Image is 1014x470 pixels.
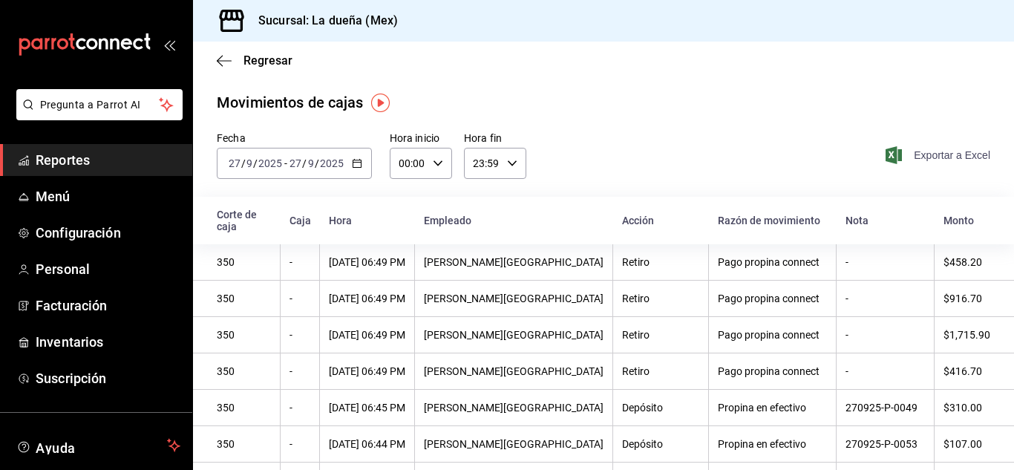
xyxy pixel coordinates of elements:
input: -- [307,157,315,169]
div: [DATE] 06:49 PM [329,256,405,268]
div: - [845,293,925,304]
div: Acción [622,215,700,226]
div: Pago propina connect [718,293,827,304]
div: - [290,438,310,450]
div: - [845,256,925,268]
div: Retiro [622,365,699,377]
div: - [290,402,310,414]
button: Pregunta a Parrot AI [16,89,183,120]
button: Exportar a Excel [889,146,990,164]
label: Hora fin [464,133,526,143]
div: Hora [329,215,406,226]
div: 350 [217,402,271,414]
input: ---- [258,157,283,169]
button: open_drawer_menu [163,39,175,50]
div: Retiro [622,293,699,304]
div: Monto [943,215,991,226]
h3: Sucursal: La dueña (Mex) [246,12,398,30]
div: - [290,293,310,304]
span: Configuración [36,223,180,243]
input: ---- [319,157,344,169]
div: 350 [217,329,271,341]
div: - [290,256,310,268]
div: [PERSON_NAME][GEOGRAPHIC_DATA] [424,293,604,304]
div: [PERSON_NAME][GEOGRAPHIC_DATA] [424,256,604,268]
div: Pago propina connect [718,365,827,377]
div: Propina en efectivo [718,438,827,450]
div: $310.00 [943,402,990,414]
input: -- [228,157,241,169]
div: 350 [217,293,271,304]
span: / [302,157,307,169]
div: - [290,329,310,341]
div: - [290,365,310,377]
span: / [315,157,319,169]
div: 350 [217,256,271,268]
span: Personal [36,259,180,279]
span: / [241,157,246,169]
div: $916.70 [943,293,990,304]
label: Hora inicio [390,133,452,143]
span: - [284,157,287,169]
span: Reportes [36,150,180,170]
div: $458.20 [943,256,990,268]
div: Razón de movimiento [718,215,828,226]
div: Nota [845,215,926,226]
div: - [845,329,925,341]
div: [DATE] 06:44 PM [329,438,405,450]
div: $1,715.90 [943,329,990,341]
span: Facturación [36,296,180,316]
img: Tooltip marker [371,94,390,112]
div: Depósito [622,438,699,450]
input: -- [289,157,302,169]
label: Fecha [217,133,372,143]
div: Pago propina connect [718,256,827,268]
span: Suscripción [36,368,180,388]
div: [PERSON_NAME][GEOGRAPHIC_DATA] [424,402,604,414]
div: [DATE] 06:49 PM [329,329,405,341]
div: [DATE] 06:49 PM [329,365,405,377]
input: -- [246,157,253,169]
span: Inventarios [36,332,180,352]
div: [PERSON_NAME][GEOGRAPHIC_DATA] [424,438,604,450]
div: Propina en efectivo [718,402,827,414]
span: / [253,157,258,169]
div: Caja [290,215,311,226]
span: Regresar [243,53,292,68]
div: Retiro [622,329,699,341]
div: - [845,365,925,377]
div: [PERSON_NAME][GEOGRAPHIC_DATA] [424,365,604,377]
div: 270925-P-0049 [845,402,925,414]
div: $107.00 [943,438,990,450]
div: Retiro [622,256,699,268]
div: [DATE] 06:45 PM [329,402,405,414]
div: Movimientos de cajas [217,91,364,114]
div: $416.70 [943,365,990,377]
button: Regresar [217,53,292,68]
div: [DATE] 06:49 PM [329,293,405,304]
span: Pregunta a Parrot AI [40,97,160,113]
div: 350 [217,365,271,377]
div: [PERSON_NAME][GEOGRAPHIC_DATA] [424,329,604,341]
a: Pregunta a Parrot AI [10,108,183,123]
span: Ayuda [36,437,161,454]
div: Corte de caja [217,209,272,232]
span: Menú [36,186,180,206]
div: Depósito [622,402,699,414]
div: Pago propina connect [718,329,827,341]
div: 270925-P-0053 [845,438,925,450]
div: Empleado [424,215,604,226]
div: 350 [217,438,271,450]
